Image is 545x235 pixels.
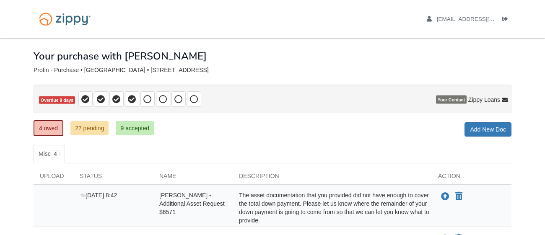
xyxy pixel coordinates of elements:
[440,191,450,202] button: Upload Dina Protin - Additional Asset Request $6571
[233,191,432,225] div: The asset documentation that you provided did not have enough to cover the total down payment. Pl...
[432,172,511,184] div: Action
[437,16,533,22] span: dinaprotin@gmail.com
[159,192,225,215] span: [PERSON_NAME] - Additional Asset Request $6571
[502,16,511,24] a: Log out
[34,120,63,136] a: 4 owed
[34,145,65,163] a: Misc
[436,96,467,104] span: Your Contact
[70,121,109,135] a: 27 pending
[427,16,533,24] a: edit profile
[73,172,153,184] div: Status
[80,192,117,199] span: [DATE] 8:42
[468,96,500,104] span: Zippy Loans
[34,67,511,74] div: Protin - Purchase • [GEOGRAPHIC_DATA] • [STREET_ADDRESS]
[233,172,432,184] div: Description
[116,121,154,135] a: 9 accepted
[34,172,73,184] div: Upload
[39,96,75,104] span: Overdue 9 days
[153,172,233,184] div: Name
[465,122,511,137] a: Add New Doc
[51,150,60,158] span: 4
[34,51,207,62] h1: Your purchase with [PERSON_NAME]
[34,8,96,30] img: Logo
[454,191,463,201] button: Declare Dina Protin - Additional Asset Request $6571 not applicable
